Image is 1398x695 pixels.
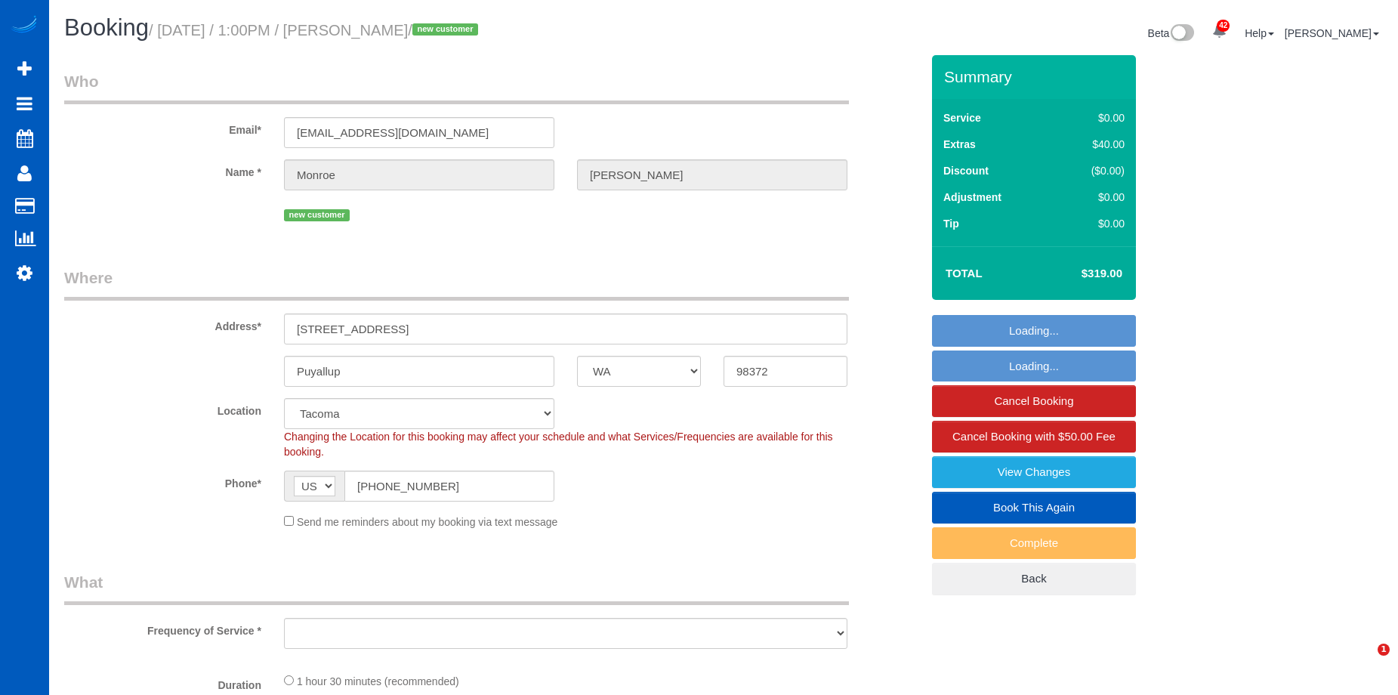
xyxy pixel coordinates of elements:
label: Discount [943,163,989,178]
label: Location [53,398,273,419]
span: Cancel Booking with $50.00 Fee [952,430,1116,443]
label: Email* [53,117,273,137]
a: Book This Again [932,492,1136,524]
a: Help [1245,27,1274,39]
label: Service [943,110,981,125]
div: $0.00 [1060,110,1125,125]
span: new customer [284,209,350,221]
input: Email* [284,117,554,148]
a: Cancel Booking with $50.00 Fee [932,421,1136,453]
span: 1 [1378,644,1390,656]
label: Phone* [53,471,273,491]
h3: Summary [944,68,1128,85]
label: Name * [53,159,273,180]
input: First Name* [284,159,554,190]
span: new customer [412,23,478,36]
h4: $319.00 [1036,267,1122,280]
a: Cancel Booking [932,385,1136,417]
div: $0.00 [1060,190,1125,205]
small: / [DATE] / 1:00PM / [PERSON_NAME] [149,22,483,39]
label: Frequency of Service * [53,618,273,638]
label: Address* [53,314,273,334]
span: Changing the Location for this booking may affect your schedule and what Services/Frequencies are... [284,431,833,458]
span: 1 hour 30 minutes (recommended) [297,675,459,687]
div: $0.00 [1060,216,1125,231]
div: ($0.00) [1060,163,1125,178]
span: 42 [1217,20,1230,32]
label: Adjustment [943,190,1001,205]
legend: What [64,571,849,605]
img: New interface [1169,24,1194,44]
iframe: Intercom live chat [1347,644,1383,680]
label: Duration [53,672,273,693]
img: Automaid Logo [9,15,39,36]
input: City* [284,356,554,387]
legend: Where [64,267,849,301]
input: Last Name* [577,159,847,190]
input: Phone* [344,471,554,502]
a: View Changes [932,456,1136,488]
input: Zip Code* [724,356,847,387]
span: Booking [64,14,149,41]
a: 42 [1205,15,1234,48]
label: Tip [943,216,959,231]
strong: Total [946,267,983,280]
legend: Who [64,70,849,104]
a: [PERSON_NAME] [1285,27,1379,39]
a: Beta [1148,27,1195,39]
label: Extras [943,137,976,152]
div: $40.00 [1060,137,1125,152]
a: Back [932,563,1136,595]
span: / [408,22,483,39]
span: Send me reminders about my booking via text message [297,516,558,528]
